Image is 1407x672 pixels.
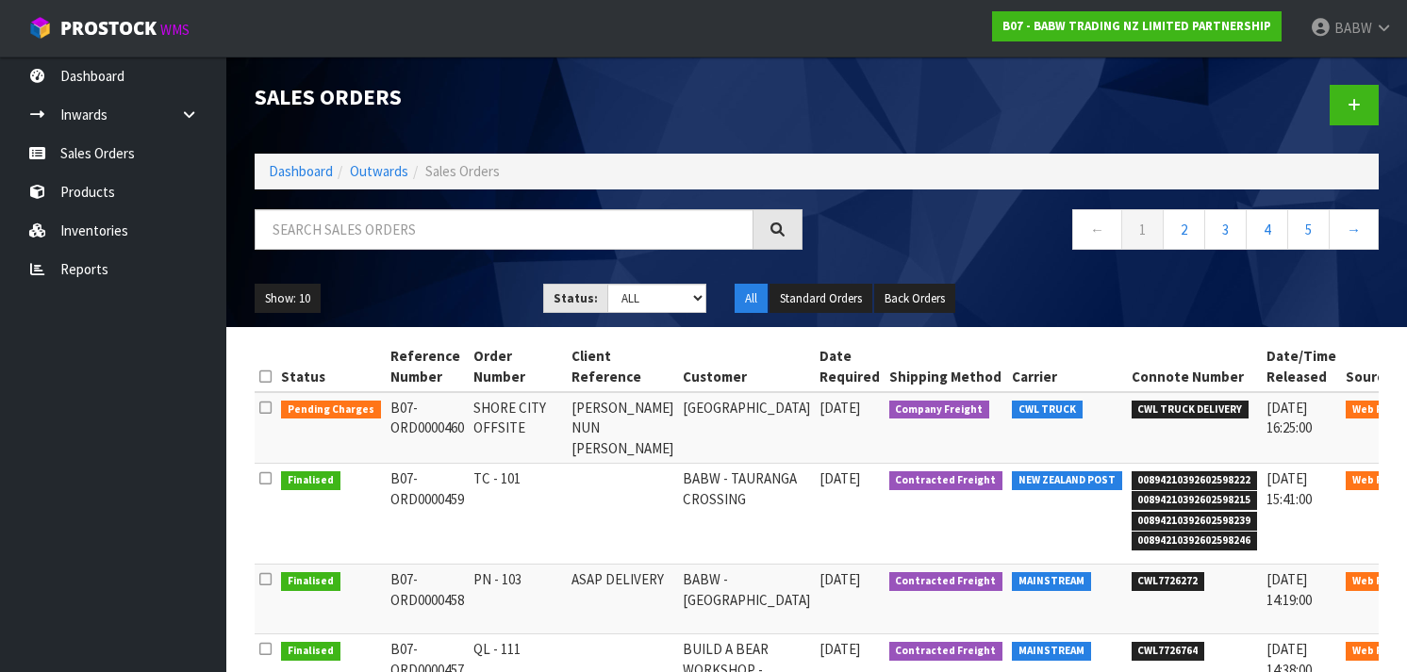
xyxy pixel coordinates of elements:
a: Dashboard [269,162,333,180]
span: Contracted Freight [889,471,1003,490]
span: Sales Orders [425,162,500,180]
a: 4 [1246,209,1288,250]
td: PN - 103 [469,565,567,634]
span: NEW ZEALAND POST [1012,471,1122,490]
span: CWL TRUCK DELIVERY [1132,401,1250,419]
a: Outwards [350,162,408,180]
span: [DATE] [819,399,860,417]
span: MAINSTREAM [1012,572,1091,591]
th: Connote Number [1127,341,1263,392]
span: Finalised [281,642,340,661]
span: [DATE] [819,570,860,588]
span: [DATE] 15:41:00 [1266,469,1312,507]
th: Carrier [1007,341,1127,392]
span: ProStock [60,16,157,41]
span: Contracted Freight [889,642,1003,661]
span: [DATE] 14:19:00 [1266,570,1312,608]
input: Search sales orders [255,209,753,250]
span: BABW [1334,19,1372,37]
a: 5 [1287,209,1330,250]
span: 00894210392602598246 [1132,532,1258,550]
h1: Sales Orders [255,85,803,109]
span: CWL TRUCK [1012,401,1083,419]
span: 00894210392602598239 [1132,512,1258,531]
td: BABW - [GEOGRAPHIC_DATA] [678,565,815,634]
span: MAINSTREAM [1012,642,1091,661]
th: Customer [678,341,815,392]
small: WMS [160,21,190,39]
span: Company Freight [889,401,990,419]
td: ASAP DELIVERY [567,565,678,634]
img: cube-alt.png [28,16,52,40]
a: 1 [1121,209,1164,250]
th: Shipping Method [885,341,1008,392]
span: Pending Charges [281,401,381,419]
td: BABW - TAURANGA CROSSING [678,464,815,565]
th: Client Reference [567,341,678,392]
span: CWL7726764 [1132,642,1205,661]
span: [DATE] [819,640,860,658]
th: Order Number [469,341,567,392]
span: Contracted Freight [889,572,1003,591]
button: Show: 10 [255,284,321,314]
td: TC - 101 [469,464,567,565]
span: CWL7726272 [1132,572,1205,591]
td: B07-ORD0000459 [386,464,469,565]
a: → [1329,209,1379,250]
th: Reference Number [386,341,469,392]
a: ← [1072,209,1122,250]
td: SHORE CITY OFFSITE [469,392,567,464]
span: [DATE] [819,469,860,487]
td: B07-ORD0000458 [386,565,469,634]
nav: Page navigation [831,209,1379,255]
td: [PERSON_NAME] NUN [PERSON_NAME] [567,392,678,464]
span: [DATE] 16:25:00 [1266,399,1312,436]
strong: B07 - BABW TRADING NZ LIMITED PARTNERSHIP [1002,18,1271,34]
button: Back Orders [874,284,955,314]
span: Finalised [281,471,340,490]
span: 00894210392602598215 [1132,491,1258,510]
button: Standard Orders [770,284,872,314]
span: 00894210392602598222 [1132,471,1258,490]
th: Status [276,341,386,392]
td: [GEOGRAPHIC_DATA] [678,392,815,464]
a: 3 [1204,209,1247,250]
a: 2 [1163,209,1205,250]
span: Finalised [281,572,340,591]
strong: Status: [554,290,598,306]
td: B07-ORD0000460 [386,392,469,464]
th: Date Required [815,341,885,392]
th: Date/Time Released [1262,341,1341,392]
button: All [735,284,768,314]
